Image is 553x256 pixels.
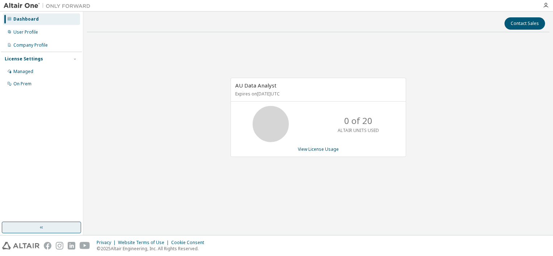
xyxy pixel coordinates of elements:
[13,16,39,22] div: Dashboard
[5,56,43,62] div: License Settings
[13,81,31,87] div: On Prem
[68,242,75,249] img: linkedin.svg
[171,240,208,246] div: Cookie Consent
[13,29,38,35] div: User Profile
[80,242,90,249] img: youtube.svg
[56,242,63,249] img: instagram.svg
[44,242,51,249] img: facebook.svg
[298,146,339,152] a: View License Usage
[4,2,94,9] img: Altair One
[97,246,208,252] p: © 2025 Altair Engineering, Inc. All Rights Reserved.
[235,91,400,97] p: Expires on [DATE] UTC
[505,17,545,30] button: Contact Sales
[235,82,276,89] span: AU Data Analyst
[97,240,118,246] div: Privacy
[118,240,171,246] div: Website Terms of Use
[338,127,379,133] p: ALTAIR UNITS USED
[344,115,372,127] p: 0 of 20
[13,69,33,74] div: Managed
[13,42,48,48] div: Company Profile
[2,242,39,249] img: altair_logo.svg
